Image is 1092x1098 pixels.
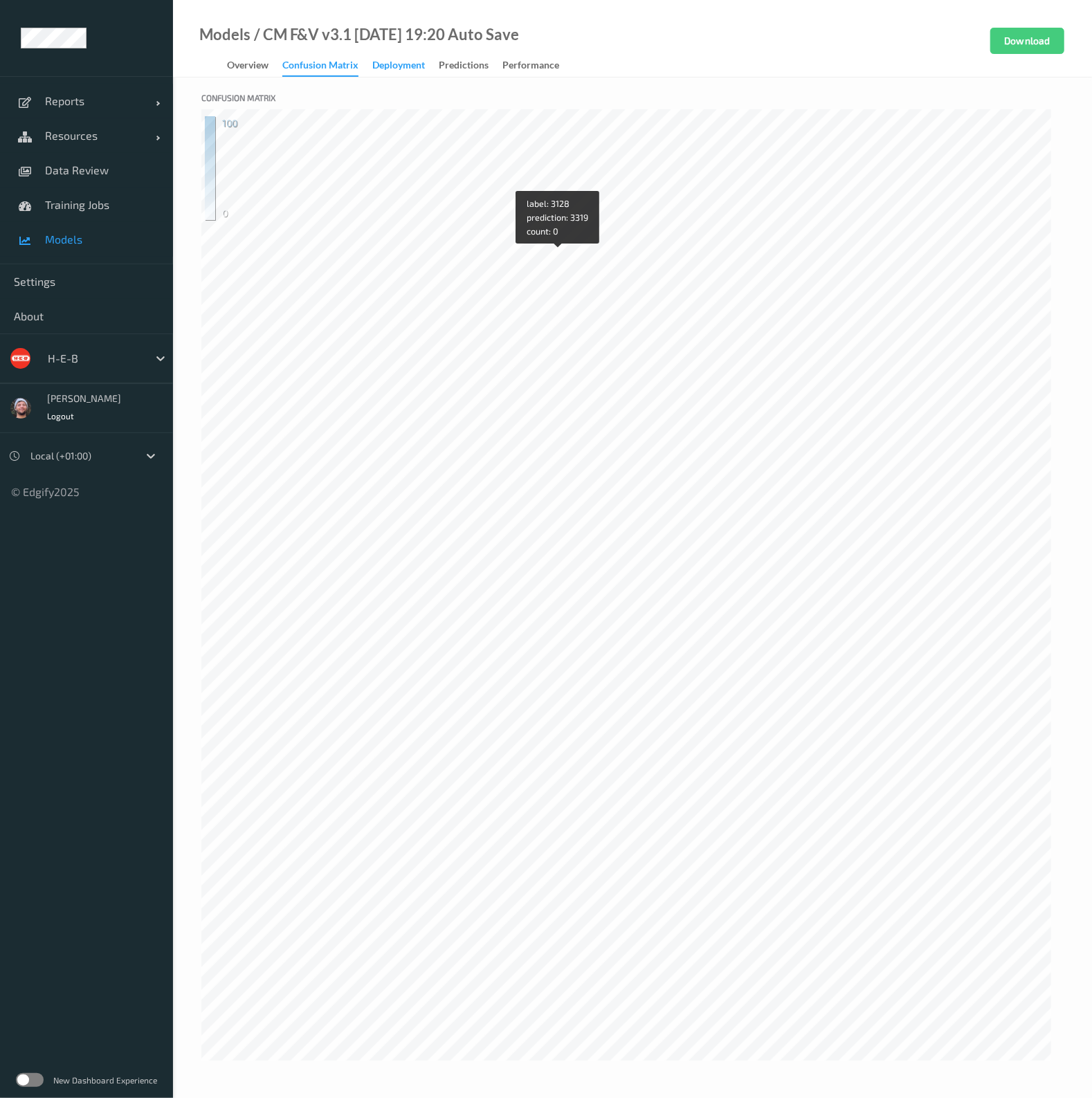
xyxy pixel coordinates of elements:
[502,56,573,75] a: Performance
[282,58,358,77] div: Confusion matrix
[990,28,1064,54] button: Download
[282,56,372,77] a: Confusion matrix
[251,28,519,42] div: / CM F&V v3.1 [DATE] 19:20 Auto Save
[372,56,439,75] a: Deployment
[201,91,1064,104] label: Confusion matrix
[502,58,559,75] div: Performance
[199,28,251,42] a: Models
[372,58,425,75] div: Deployment
[439,58,489,75] div: Predictions
[439,56,502,75] a: Predictions
[227,56,282,75] a: Overview
[227,58,269,75] div: Overview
